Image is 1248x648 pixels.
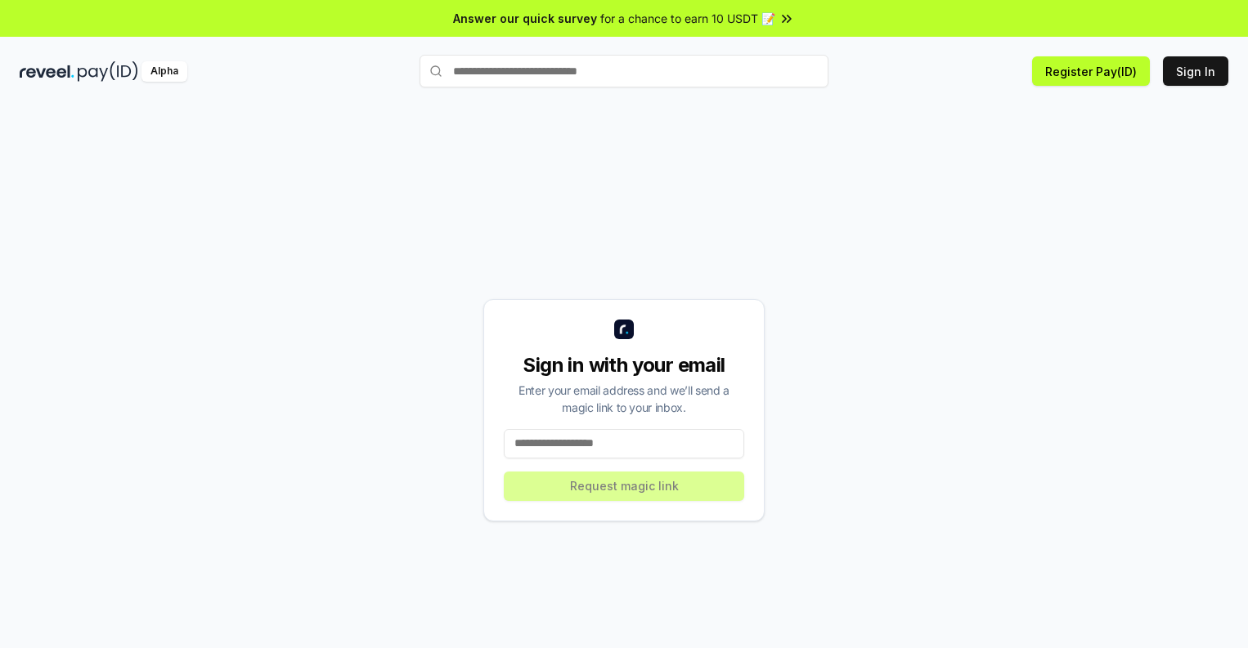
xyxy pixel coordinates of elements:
img: pay_id [78,61,138,82]
img: logo_small [614,320,634,339]
button: Register Pay(ID) [1032,56,1150,86]
div: Enter your email address and we’ll send a magic link to your inbox. [504,382,744,416]
div: Alpha [141,61,187,82]
span: Answer our quick survey [453,10,597,27]
div: Sign in with your email [504,352,744,378]
button: Sign In [1163,56,1228,86]
span: for a chance to earn 10 USDT 📝 [600,10,775,27]
img: reveel_dark [20,61,74,82]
